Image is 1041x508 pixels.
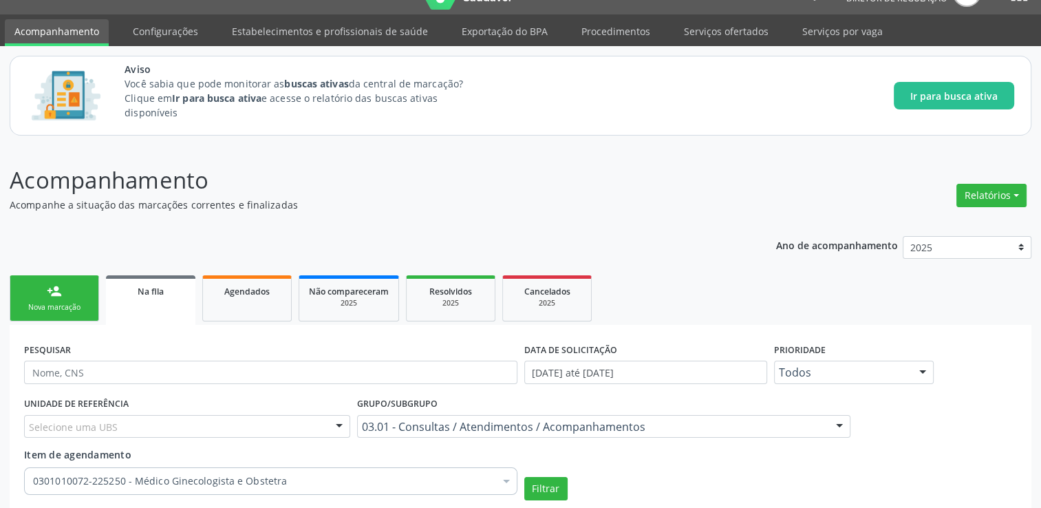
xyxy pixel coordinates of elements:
[24,339,71,361] label: PESQUISAR
[429,286,472,297] span: Resolvidos
[29,420,118,434] span: Selecione uma UBS
[416,298,485,308] div: 2025
[357,394,438,415] label: Grupo/Subgrupo
[776,236,898,253] p: Ano de acompanhamento
[524,339,617,361] label: DATA DE SOLICITAÇÃO
[33,474,495,488] span: 0301010072-225250 - Médico Ginecologista e Obstetra
[24,361,517,384] input: Nome, CNS
[793,19,892,43] a: Serviços por vaga
[125,62,489,76] span: Aviso
[894,82,1014,109] button: Ir para busca ativa
[24,394,129,415] label: UNIDADE DE REFERÊNCIA
[572,19,660,43] a: Procedimentos
[524,286,570,297] span: Cancelados
[138,286,164,297] span: Na fila
[10,198,725,212] p: Acompanhe a situação das marcações correntes e finalizadas
[20,302,89,313] div: Nova marcação
[284,77,348,90] strong: buscas ativas
[47,284,62,299] div: person_add
[222,19,438,43] a: Estabelecimentos e profissionais de saúde
[674,19,778,43] a: Serviços ofertados
[10,163,725,198] p: Acompanhamento
[452,19,557,43] a: Exportação do BPA
[309,298,389,308] div: 2025
[774,339,826,361] label: Prioridade
[172,92,261,105] strong: Ir para busca ativa
[910,89,998,103] span: Ir para busca ativa
[524,361,767,384] input: Selecione um intervalo
[309,286,389,297] span: Não compareceram
[779,366,905,379] span: Todos
[956,184,1027,207] button: Relatórios
[362,420,822,434] span: 03.01 - Consultas / Atendimentos / Acompanhamentos
[513,298,581,308] div: 2025
[125,76,489,120] p: Você sabia que pode monitorar as da central de marcação? Clique em e acesse o relatório das busca...
[524,477,568,500] button: Filtrar
[27,65,105,127] img: Imagem de CalloutCard
[224,286,270,297] span: Agendados
[5,19,109,46] a: Acompanhamento
[24,448,131,461] span: Item de agendamento
[123,19,208,43] a: Configurações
